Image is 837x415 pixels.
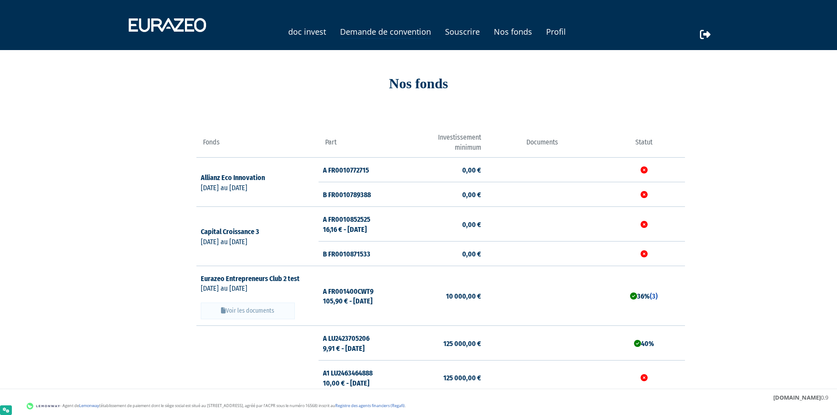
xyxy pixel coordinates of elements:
th: Statut [603,133,685,158]
a: Profil [546,25,566,38]
span: [DATE] au [DATE] [201,238,247,246]
td: 10 000,00 € [400,266,481,326]
td: 0,00 € [400,182,481,207]
img: 1731417592-eurazeo_logo_blanc.png [122,12,213,38]
td: A LU2423705206 9,91 € - [DATE] [319,326,400,361]
a: Nos fonds [494,25,532,38]
img: logo-lemonway.png [26,402,60,411]
span: [DATE] au [DATE] [201,284,247,292]
th: Investissement minimum [400,133,481,158]
td: A1 LU2463464888 10,00 € - [DATE] [319,360,400,395]
a: (3) [650,292,658,300]
a: Lemonway [79,403,99,408]
a: Eurazeo Entrepreneurs Club 2 test [201,274,308,283]
td: 125 000,00 € [400,360,481,395]
td: B FR0010871533 [319,241,400,266]
th: Part [319,133,400,158]
td: 0,00 € [400,241,481,266]
td: A FR0010852525 16,16 € - [DATE] [319,207,400,242]
button: Voir les documents [201,303,295,319]
td: B FR0010789388 [319,182,400,207]
a: Souscrire [445,25,480,38]
td: 36% [603,266,685,326]
a: doc invest [288,25,326,38]
a: Demande de convention [340,25,431,39]
span: [DATE] au [DATE] [201,184,247,192]
div: Nos fonds [168,74,669,94]
div: 0.9 [773,393,828,402]
td: A FR001400CWT9 105,90 € - [DATE] [319,266,400,326]
th: Fonds [196,133,319,158]
a: Registre des agents financiers (Regafi) [335,403,405,408]
a: Capital Croissance 3 [201,227,267,236]
td: A FR0010772715 [319,158,400,182]
td: 125 000,00 € [400,326,481,361]
div: - Agent de (établissement de paiement dont le siège social est situé au [STREET_ADDRESS], agréé p... [9,402,828,411]
strong: [DOMAIN_NAME] [773,393,821,401]
td: 0,00 € [400,158,481,182]
td: 0,00 € [400,207,481,242]
th: Documents [481,133,603,158]
td: 40% [603,326,685,361]
a: Allianz Eco Innovation [201,173,273,182]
